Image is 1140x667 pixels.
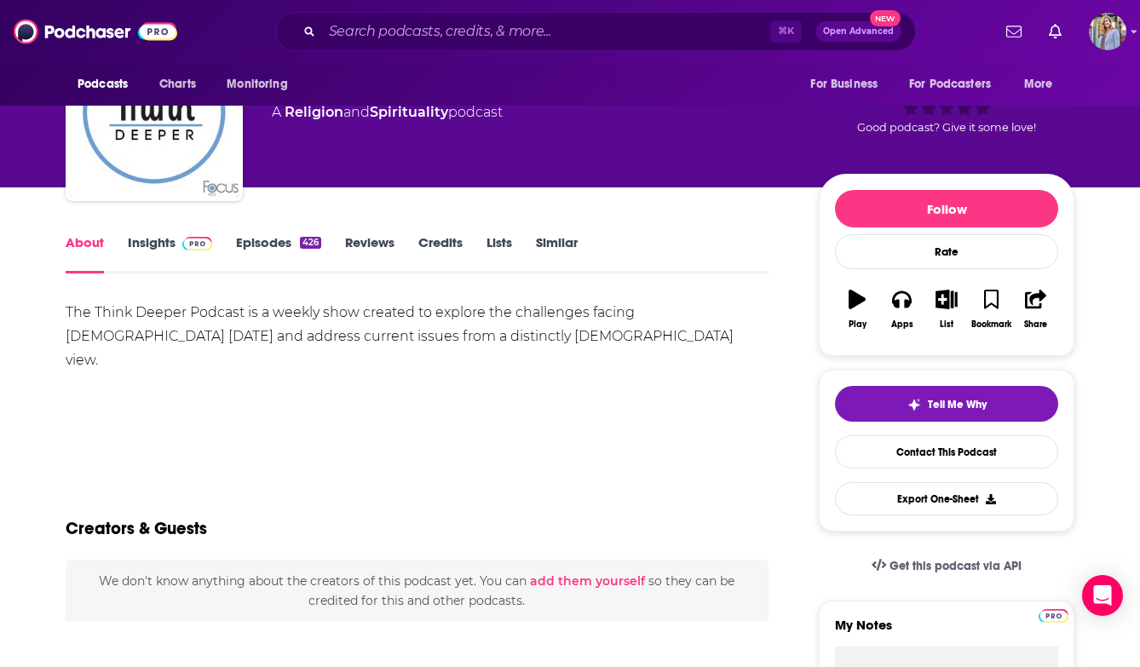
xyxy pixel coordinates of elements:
[159,72,196,96] span: Charts
[66,234,104,273] a: About
[343,104,370,120] span: and
[849,319,867,330] div: Play
[1089,13,1126,50] button: Show profile menu
[272,102,503,123] div: A podcast
[909,72,991,96] span: For Podcasters
[182,237,212,250] img: Podchaser Pro
[487,234,512,273] a: Lists
[798,68,899,101] button: open menu
[1039,607,1068,623] a: Pro website
[300,237,321,249] div: 426
[66,301,769,372] div: The Think Deeper Podcast is a weekly show created to explore the challenges facing [DEMOGRAPHIC_D...
[835,482,1058,515] button: Export One-Sheet
[971,319,1011,330] div: Bookmark
[924,279,969,340] button: List
[345,234,394,273] a: Reviews
[770,20,802,43] span: ⌘ K
[1082,575,1123,616] div: Open Intercom Messenger
[1039,609,1068,623] img: Podchaser Pro
[898,68,1016,101] button: open menu
[236,234,321,273] a: Episodes426
[835,234,1058,269] div: Rate
[1042,17,1068,46] a: Show notifications dropdown
[128,234,212,273] a: InsightsPodchaser Pro
[870,10,901,26] span: New
[148,68,206,101] a: Charts
[322,18,770,45] input: Search podcasts, credits, & more...
[835,435,1058,469] a: Contact This Podcast
[907,398,921,411] img: tell me why sparkle
[815,21,901,42] button: Open AdvancedNew
[530,574,645,588] button: add them yourself
[370,104,448,120] a: Spirituality
[810,72,878,96] span: For Business
[215,68,309,101] button: open menu
[1012,68,1074,101] button: open menu
[418,234,463,273] a: Credits
[891,319,913,330] div: Apps
[857,121,1036,134] span: Good podcast? Give it some love!
[928,398,987,411] span: Tell Me Why
[835,386,1058,422] button: tell me why sparkleTell Me Why
[1014,279,1058,340] button: Share
[835,279,879,340] button: Play
[69,27,239,198] img: Think Deeper
[66,68,150,101] button: open menu
[66,518,207,539] h2: Creators & Guests
[14,15,177,48] img: Podchaser - Follow, Share and Rate Podcasts
[879,279,924,340] button: Apps
[275,12,916,51] div: Search podcasts, credits, & more...
[969,279,1013,340] button: Bookmark
[835,190,1058,227] button: Follow
[536,234,578,273] a: Similar
[1089,13,1126,50] img: User Profile
[285,104,343,120] a: Religion
[835,617,1058,647] label: My Notes
[1024,72,1053,96] span: More
[78,72,128,96] span: Podcasts
[1024,319,1047,330] div: Share
[999,17,1028,46] a: Show notifications dropdown
[823,27,894,36] span: Open Advanced
[940,319,953,330] div: List
[227,72,287,96] span: Monitoring
[1089,13,1126,50] span: Logged in as JFMuntsinger
[858,545,1035,587] a: Get this podcast via API
[99,573,734,607] span: We don't know anything about the creators of this podcast yet . You can so they can be credited f...
[890,559,1022,573] span: Get this podcast via API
